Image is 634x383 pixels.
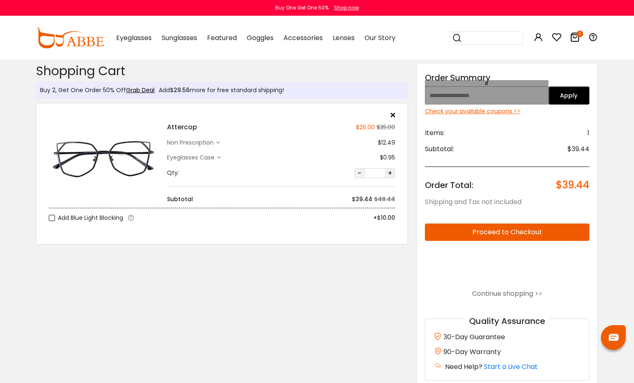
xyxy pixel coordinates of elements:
[365,33,396,43] span: Our Story
[247,33,274,43] span: Goggles
[425,197,589,207] div: Shipping and Tax not included
[472,289,542,298] a: Continue shopping >>
[373,214,395,222] span: +$10.00
[445,362,482,371] span: Need Help?
[355,168,365,178] button: -
[425,224,589,241] button: Proceed to Checkout
[609,334,619,341] img: chat
[167,169,179,177] div: Qty:
[484,362,538,371] a: Start a Live Chat
[155,86,284,95] div: Add more for free standard shipping!
[425,128,445,138] span: Items:
[548,86,590,105] button: Apply
[352,195,372,204] div: $39.44
[425,71,589,84] div: Order Summary
[556,179,589,191] span: $39.44
[116,33,152,43] span: Eyeglasses
[465,315,549,327] span: Quality Assurance
[374,195,395,204] div: $48.44
[378,138,395,147] div: $12.49
[587,128,589,138] span: 1
[275,4,329,12] div: Buy One Get One 50%
[49,130,159,185] img: Attercop
[577,31,583,37] i: 1
[167,138,216,147] div: non prescription
[425,144,454,154] span: Subtotal:
[167,153,217,162] div: Eyeglasses Case
[58,213,123,223] span: Add Blue Light Blocking
[434,346,581,357] div: 90-Day Warranty
[40,86,155,95] div: Buy 2, Get One Order 50% Off
[380,153,395,162] div: $0.95
[425,107,589,116] div: Check your available coupons >>
[126,86,155,94] a: Grab Deal
[385,168,395,178] button: +
[333,33,355,43] span: Lenses
[36,28,104,48] img: abbeglasses.com
[207,33,237,43] span: Featured
[570,34,580,43] a: 1
[167,195,193,204] div: Subtotal
[425,179,473,191] span: Order Total:
[375,123,395,132] div: $35.00
[284,33,323,43] span: Accessories
[425,247,589,282] iframe: PayPal
[167,122,197,132] h4: Attercop
[170,86,190,94] span: $29.56
[36,64,408,79] h2: Shopping Cart
[334,4,359,12] div: Shop now
[356,123,375,132] div: $26.00
[330,4,359,11] a: Shop now
[434,331,581,342] div: 30-Day Guarantee
[567,144,589,154] span: $39.44
[162,33,197,43] span: Sunglasses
